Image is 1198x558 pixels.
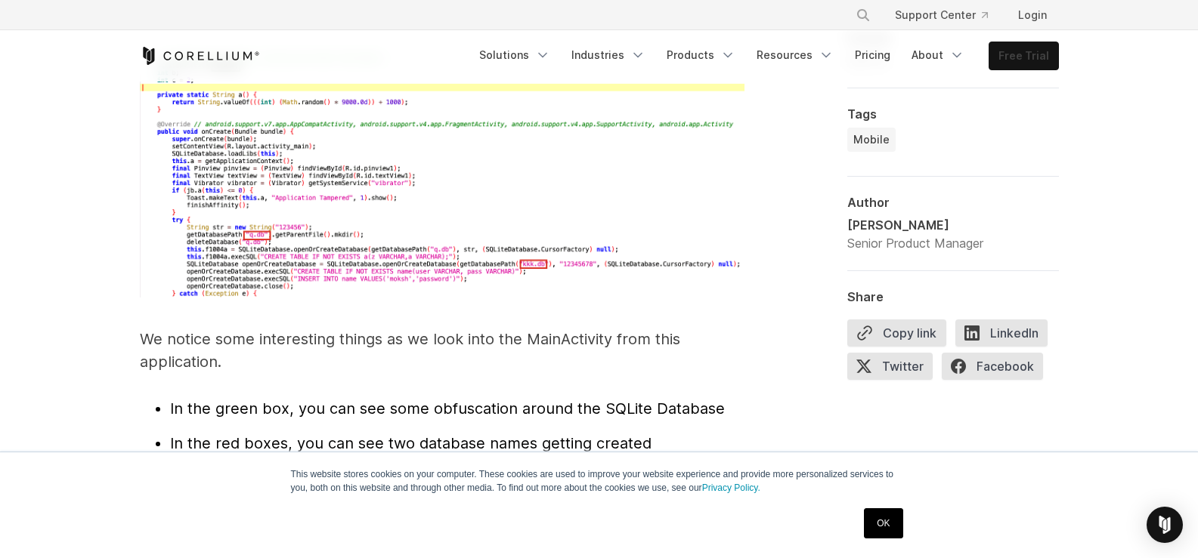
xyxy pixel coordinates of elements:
div: Open Intercom Messenger [1147,507,1183,543]
a: Twitter [847,353,942,386]
a: About [902,42,974,69]
p: We notice some interesting things as we look into the MainActivity from this application. [140,328,744,373]
button: Search [850,2,877,29]
a: Login [1006,2,1059,29]
a: OK [864,508,902,538]
button: Copy link [847,319,946,347]
p: This website stores cookies on your computer. These cookies are used to improve your website expe... [291,467,908,495]
span: Mobile [853,132,890,147]
a: Mobile [847,128,896,152]
a: Solutions [470,42,559,69]
a: Support Center [883,2,1000,29]
a: Pricing [846,42,899,69]
span: In the red boxes, you can see two database names getting created [170,434,652,452]
span: In the green box, you can see some obfuscation around the SQLite Database [170,399,725,418]
div: Tags [847,106,1059,122]
div: Navigation Menu [837,2,1059,29]
a: Privacy Policy. [702,482,760,493]
span: Facebook [942,353,1043,380]
div: Author [847,195,1059,210]
a: Products [658,42,744,69]
img: Obfuscation around the SQLite Database in the "mainactivity" tab [140,52,744,298]
a: Industries [562,42,655,69]
div: Senior Product Manager [847,234,983,252]
a: Facebook [942,353,1052,386]
span: Twitter [847,353,933,380]
div: Navigation Menu [470,42,1059,70]
div: [PERSON_NAME] [847,216,983,234]
a: Corellium Home [140,47,260,65]
div: Share [847,289,1059,304]
a: LinkedIn [955,319,1057,353]
a: Resources [748,42,843,69]
a: Free Trial [989,42,1058,69]
span: LinkedIn [955,319,1048,347]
